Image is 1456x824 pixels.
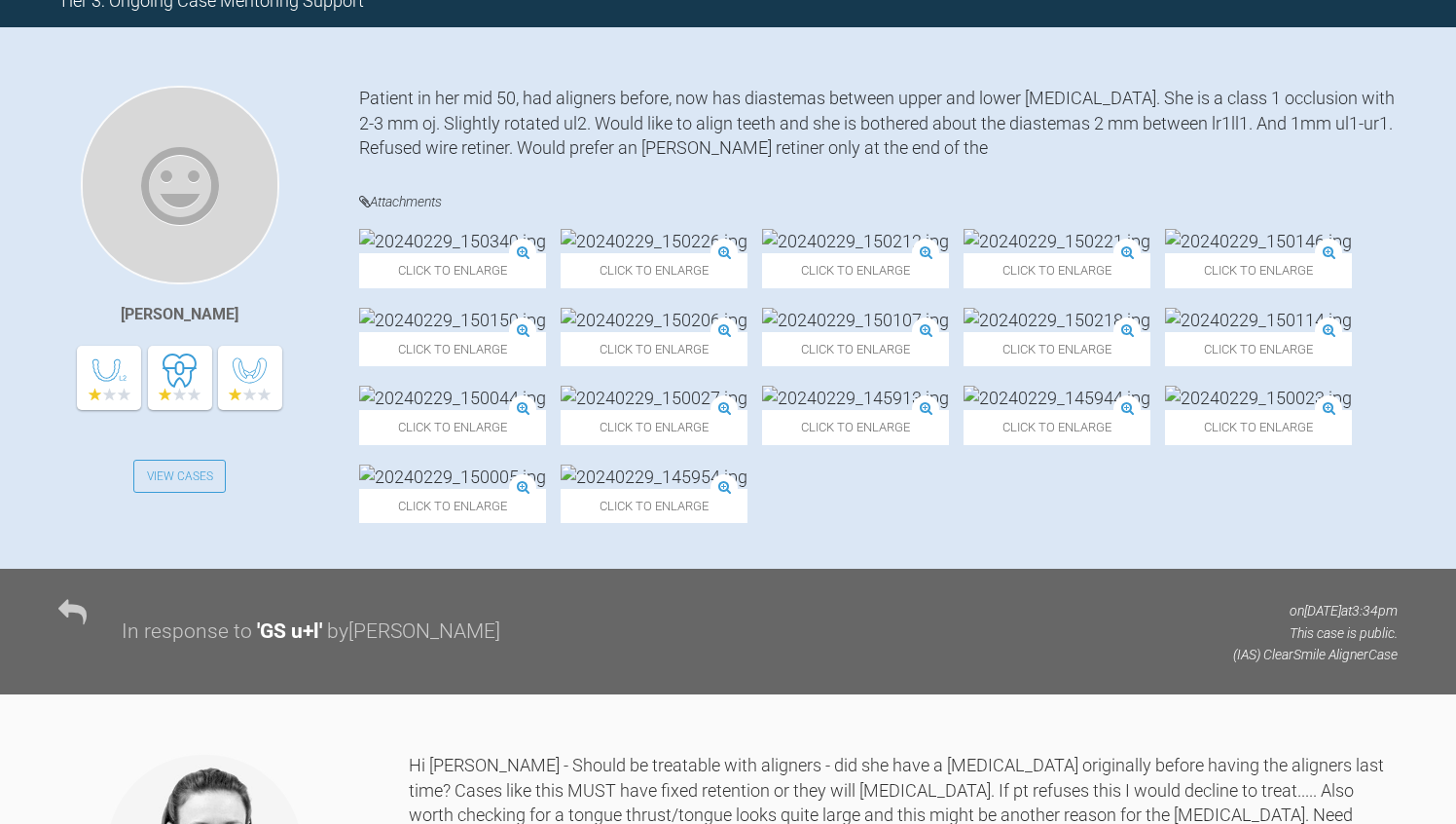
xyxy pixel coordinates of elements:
img: 20240229_150044.jpg [359,386,546,410]
span: Click to enlarge [359,253,546,287]
img: 20240229_150206.jpg [561,308,747,332]
img: 20240229_150212.jpg [762,229,949,253]
span: Click to enlarge [762,332,949,366]
span: Click to enlarge [762,410,949,444]
span: Click to enlarge [561,332,747,366]
span: Click to enlarge [964,410,1150,444]
span: Click to enlarge [1165,410,1352,444]
img: 20240229_150146.jpg [1165,229,1352,253]
p: This case is public. [1233,622,1398,644]
span: Click to enlarge [964,253,1150,287]
a: View Cases [133,460,227,493]
img: 20240229_150107.jpg [762,308,949,332]
img: 20240229_150218.jpg [964,308,1150,332]
img: 20240229_150340.jpg [359,229,546,253]
img: 20240229_150114.jpg [1165,308,1352,332]
span: Click to enlarge [1165,253,1352,287]
img: 20240229_145913.jpg [762,386,949,410]
div: Patient in her mid 50, had aligners before, now has diastemas between upper and lower [MEDICAL_DA... [359,86,1398,160]
div: ' GS u+l ' [257,616,322,649]
img: 20240229_150150.jpg [359,308,546,332]
span: Click to enlarge [359,489,546,523]
img: 20240229_150027.jpg [561,386,747,410]
div: [PERSON_NAME] [121,302,238,327]
div: by [PERSON_NAME] [327,616,500,649]
p: (IAS) ClearSmile Aligner Case [1233,644,1398,665]
h4: Attachments [359,190,1398,214]
img: 20240229_150221.jpg [964,229,1150,253]
img: 20240229_150226.jpg [561,229,747,253]
img: 20240229_150023.jpg [1165,386,1352,410]
img: 20240229_145954.jpg [561,465,747,489]
img: 20240229_150005.jpg [359,465,546,489]
img: Teodora-Oana Bogdan [81,86,279,284]
p: on [DATE] at 3:34pm [1233,600,1398,621]
span: Click to enlarge [561,253,747,287]
span: Click to enlarge [561,410,747,444]
div: In response to [122,616,252,649]
span: Click to enlarge [359,410,546,444]
img: 20240229_145944.jpg [964,386,1150,410]
span: Click to enlarge [762,253,949,287]
span: Click to enlarge [561,489,747,523]
span: Click to enlarge [359,332,546,366]
span: Click to enlarge [1165,332,1352,366]
span: Click to enlarge [964,332,1150,366]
